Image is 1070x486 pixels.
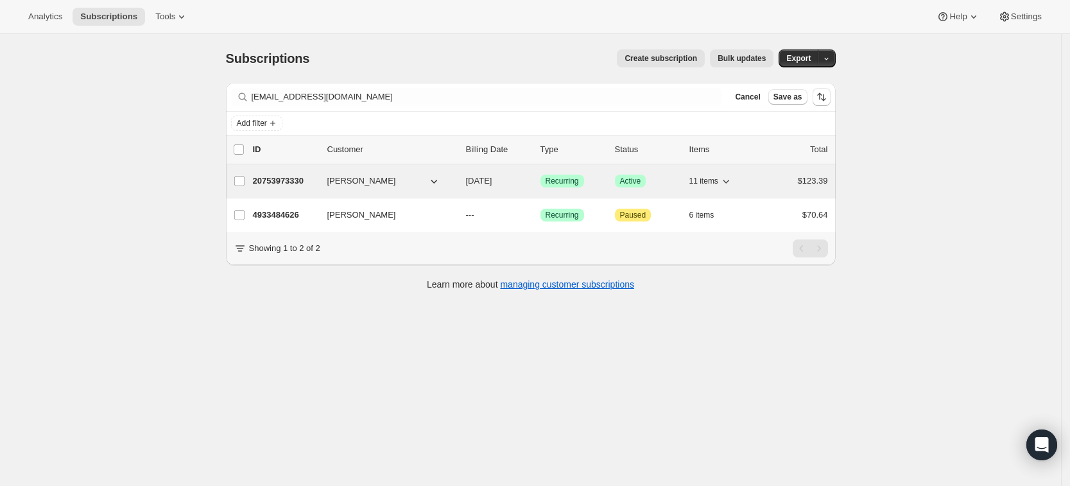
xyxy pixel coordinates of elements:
[710,49,773,67] button: Bulk updates
[773,92,802,102] span: Save as
[802,210,828,220] span: $70.64
[427,278,634,291] p: Learn more about
[617,49,705,67] button: Create subscription
[718,53,766,64] span: Bulk updates
[793,239,828,257] nav: Pagination
[546,176,579,186] span: Recurring
[466,210,474,220] span: ---
[80,12,137,22] span: Subscriptions
[768,89,807,105] button: Save as
[810,143,827,156] p: Total
[689,143,754,156] div: Items
[689,172,732,190] button: 11 items
[466,143,530,156] p: Billing Date
[990,8,1049,26] button: Settings
[73,8,145,26] button: Subscriptions
[798,176,828,186] span: $123.39
[327,175,396,187] span: [PERSON_NAME]
[253,206,828,224] div: 4933484626[PERSON_NAME]---SuccessRecurringAttentionPaused6 items$70.64
[249,242,320,255] p: Showing 1 to 2 of 2
[929,8,987,26] button: Help
[148,8,196,26] button: Tools
[252,88,723,106] input: Filter subscribers
[620,210,646,220] span: Paused
[779,49,818,67] button: Export
[735,92,760,102] span: Cancel
[253,143,317,156] p: ID
[546,210,579,220] span: Recurring
[327,209,396,221] span: [PERSON_NAME]
[949,12,967,22] span: Help
[155,12,175,22] span: Tools
[21,8,70,26] button: Analytics
[466,176,492,186] span: [DATE]
[320,205,448,225] button: [PERSON_NAME]
[625,53,697,64] span: Create subscription
[813,88,831,106] button: Sort the results
[540,143,605,156] div: Type
[786,53,811,64] span: Export
[253,172,828,190] div: 20753973330[PERSON_NAME][DATE]SuccessRecurringSuccessActive11 items$123.39
[689,210,714,220] span: 6 items
[253,143,828,156] div: IDCustomerBilling DateTypeStatusItemsTotal
[730,89,765,105] button: Cancel
[500,279,634,290] a: managing customer subscriptions
[689,206,729,224] button: 6 items
[237,118,267,128] span: Add filter
[253,209,317,221] p: 4933484626
[327,143,456,156] p: Customer
[28,12,62,22] span: Analytics
[689,176,718,186] span: 11 items
[231,116,282,131] button: Add filter
[620,176,641,186] span: Active
[615,143,679,156] p: Status
[320,171,448,191] button: [PERSON_NAME]
[253,175,317,187] p: 20753973330
[226,51,310,65] span: Subscriptions
[1011,12,1042,22] span: Settings
[1026,430,1057,460] div: Open Intercom Messenger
